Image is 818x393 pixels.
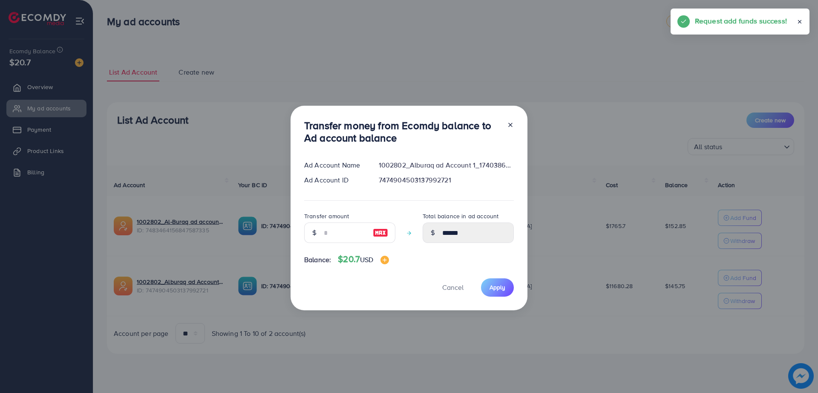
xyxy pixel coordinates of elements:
[297,160,372,170] div: Ad Account Name
[372,160,521,170] div: 1002802_Alburaq ad Account 1_1740386843243
[304,212,349,220] label: Transfer amount
[442,283,464,292] span: Cancel
[432,278,474,297] button: Cancel
[297,175,372,185] div: Ad Account ID
[304,255,331,265] span: Balance:
[695,15,787,26] h5: Request add funds success!
[360,255,373,264] span: USD
[338,254,389,265] h4: $20.7
[490,283,505,292] span: Apply
[373,228,388,238] img: image
[304,119,500,144] h3: Transfer money from Ecomdy balance to Ad account balance
[481,278,514,297] button: Apply
[380,256,389,264] img: image
[372,175,521,185] div: 7474904503137992721
[423,212,498,220] label: Total balance in ad account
